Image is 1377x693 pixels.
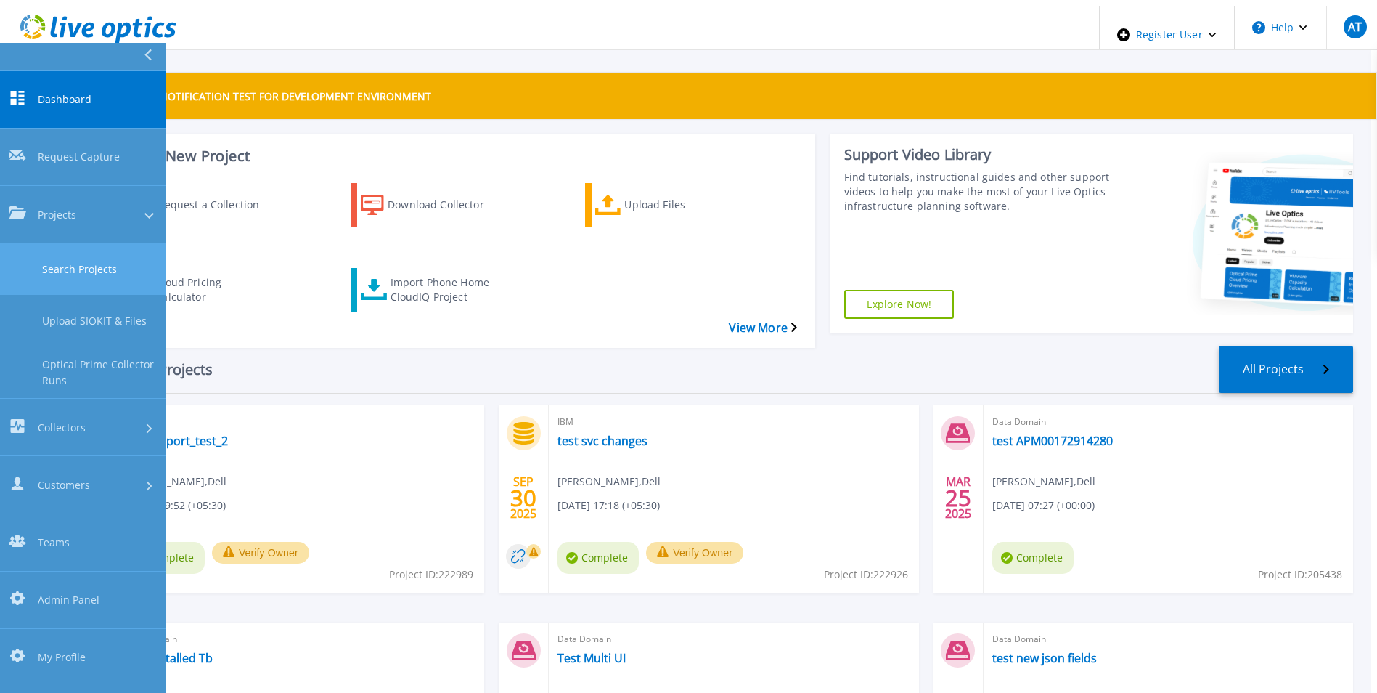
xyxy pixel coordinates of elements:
[992,651,1097,665] a: test new json fields
[123,474,226,490] span: [PERSON_NAME] , Dell
[844,170,1111,214] div: Find tutorials, instructional guides and other support videos to help you make the most of your L...
[557,434,647,448] a: test svc changes
[557,498,660,514] span: [DATE] 17:18 (+05:30)
[38,535,70,550] span: Teams
[116,183,292,227] a: Request a Collection
[1258,567,1342,583] span: Project ID: 205438
[646,542,743,564] button: Verify Owner
[945,492,971,504] span: 25
[844,290,955,319] a: Explore Now!
[38,477,90,493] span: Customers
[351,183,526,227] a: Download Collector
[557,542,639,574] span: Complete
[1348,21,1362,33] span: AT
[123,651,213,665] a: Test Installed Tb
[557,474,661,490] span: [PERSON_NAME] , Dell
[585,183,761,227] a: Upload Files
[992,414,1344,430] span: Data Domain
[557,651,626,665] a: Test Multi UI
[391,272,507,308] div: Import Phone Home CloudIQ Project
[992,542,1074,574] span: Complete
[944,471,972,524] div: MAR 2025
[1235,6,1325,49] button: Help
[992,474,1095,490] span: [PERSON_NAME] , Dell
[510,492,536,504] span: 30
[624,187,740,223] div: Upload Files
[729,321,796,335] a: View More
[510,471,537,524] div: SEP 2025
[1219,346,1353,393] a: All Projects
[388,187,504,223] div: Download Collector
[992,498,1095,514] span: [DATE] 07:27 (+00:00)
[155,272,271,308] div: Cloud Pricing Calculator
[557,414,910,430] span: IBM
[38,150,120,165] span: Request Capture
[114,89,431,103] p: THIS IS A NOTIFICATION TEST FOR DEVELOPMENT ENVIRONMENT
[992,631,1344,647] span: Data Domain
[123,414,475,430] span: IBM
[38,592,99,607] span: Admin Panel
[38,207,76,222] span: Projects
[116,268,292,312] a: Cloud Pricing Calculator
[158,187,274,223] div: Request a Collection
[1100,6,1234,64] div: Register User
[123,434,228,448] a: svc_support_test_2
[992,434,1113,448] a: test APM00172914280
[389,567,473,583] span: Project ID: 222989
[557,631,910,647] span: Data Domain
[38,92,91,107] span: Dashboard
[116,148,796,164] h3: Start a New Project
[38,650,86,665] span: My Profile
[38,420,86,435] span: Collectors
[123,498,226,514] span: [DATE] 19:52 (+05:30)
[824,567,908,583] span: Project ID: 222926
[212,542,309,564] button: Verify Owner
[844,145,1111,164] div: Support Video Library
[123,631,475,647] span: Data Domain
